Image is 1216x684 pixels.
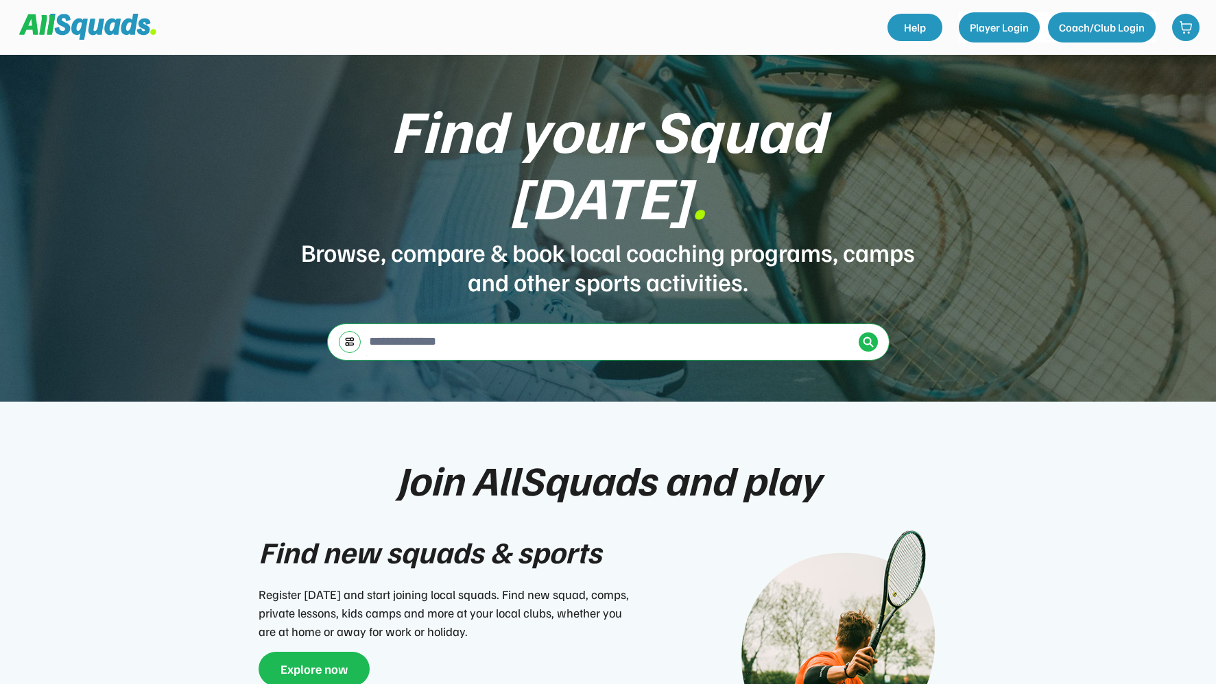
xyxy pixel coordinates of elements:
div: Browse, compare & book local coaching programs, camps and other sports activities. [300,237,917,296]
button: Player Login [959,12,1040,42]
img: Squad%20Logo.svg [19,14,156,40]
div: Find new squads & sports [259,529,601,574]
img: settings-03.svg [344,337,355,347]
font: . [691,158,706,233]
img: shopping-cart-01%20%281%29.svg [1179,21,1193,34]
div: Join AllSquads and play [396,456,820,502]
div: Register [DATE] and start joining local squads. Find new squad, comps, private lessons, kids camp... [259,585,636,641]
button: Coach/Club Login [1048,12,1156,42]
a: Help [887,14,942,41]
img: Icon%20%2838%29.svg [863,337,874,347]
div: Find your Squad [DATE] [300,96,917,229]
